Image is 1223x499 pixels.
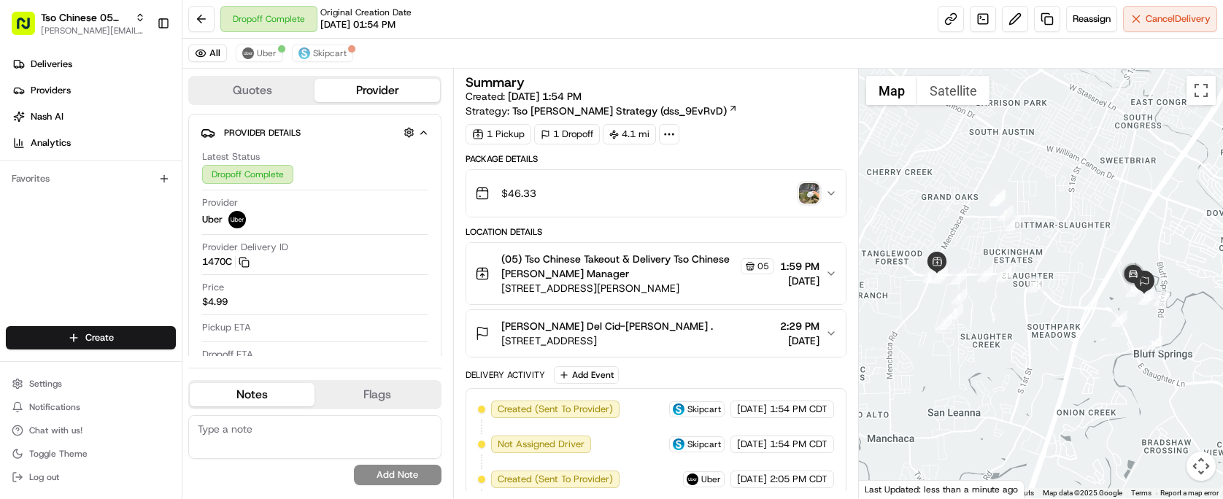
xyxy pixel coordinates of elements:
span: [DATE] [780,333,819,348]
button: Toggle fullscreen view [1187,76,1216,105]
img: uber-new-logo.jpeg [242,47,254,59]
span: 2:05 PM CDT [770,473,827,486]
a: Open this area in Google Maps (opens a new window) [863,479,911,498]
div: Last Updated: less than a minute ago [859,480,1025,498]
div: 14 [1027,276,1043,293]
button: Add Event [554,366,619,384]
span: Provider Delivery ID [202,241,288,254]
span: 1:54 PM CDT [770,438,827,451]
button: All [188,45,227,62]
span: Provider [202,196,238,209]
button: Log out [6,467,176,487]
div: 17 [1154,290,1170,306]
span: Original Creation Date [320,7,412,18]
button: Skipcart [292,45,353,62]
span: (05) Tso Chinese Takeout & Delivery Tso Chinese [PERSON_NAME] Manager [501,252,738,281]
div: Strategy: [466,104,738,118]
div: 9 [951,268,967,285]
button: CancelDelivery [1123,6,1217,32]
div: Location Details [466,226,846,238]
button: Map camera controls [1187,452,1216,481]
a: Terms (opens in new tab) [1131,489,1151,497]
button: $46.33photo_proof_of_delivery image [466,170,846,217]
button: Flags [315,383,439,406]
span: Not Assigned Driver [498,438,585,451]
button: Quotes [190,79,315,102]
button: Notes [190,383,315,406]
div: 19 [1126,281,1142,297]
span: $4.99 [202,295,228,309]
img: Google [863,479,911,498]
span: [STREET_ADDRESS] [501,333,713,348]
button: 1470C [202,255,250,268]
div: Package Details [466,153,846,165]
span: [PERSON_NAME] Del Cid-[PERSON_NAME] . [501,319,713,333]
span: Create [85,331,114,344]
span: $46.33 [501,186,536,201]
span: [DATE] [780,274,819,288]
div: 16 [1146,336,1162,352]
div: 3 [989,190,1006,206]
div: 13 [996,266,1012,282]
span: [DATE] [737,438,767,451]
div: 18 [1138,289,1154,305]
div: 4.1 mi [603,124,656,144]
span: Created (Sent To Provider) [498,403,613,416]
button: Create [6,326,176,349]
img: uber-new-logo.jpeg [228,211,246,228]
div: 2 [989,190,1006,206]
div: 1 [998,205,1014,221]
img: profile_skipcart_partner.png [673,438,684,450]
button: Provider [315,79,439,102]
div: Favorites [6,167,176,190]
button: Uber [236,45,283,62]
span: Notifications [29,401,80,413]
button: Chat with us! [6,420,176,441]
img: photo_proof_of_delivery image [799,183,819,204]
button: Show satellite imagery [917,76,989,105]
button: Settings [6,374,176,394]
div: 6 [951,289,967,305]
span: Settings [29,378,62,390]
span: Tso [PERSON_NAME] Strategy (dss_9EvRvD) [512,104,727,118]
span: Price [202,281,224,294]
div: 1 Pickup [466,124,531,144]
button: Reassign [1066,6,1117,32]
span: 05 [757,260,769,272]
span: Uber [701,473,721,485]
div: 12 [932,268,948,284]
button: [PERSON_NAME][EMAIL_ADDRESS][DOMAIN_NAME] [41,25,145,36]
span: 1:54 PM CDT [770,403,827,416]
div: 8 [947,303,963,320]
button: Toggle Theme [6,444,176,464]
span: Log out [29,471,59,483]
span: Deliveries [31,58,72,71]
span: Uber [257,47,277,59]
a: Analytics [6,131,182,155]
img: uber-new-logo.jpeg [687,473,698,485]
a: Providers [6,79,182,102]
span: [DATE] 01:54 PM [320,18,396,31]
span: Chat with us! [29,425,82,436]
span: Map data ©2025 Google [1043,489,1122,497]
span: Analytics [31,136,71,150]
span: Uber [202,213,223,226]
button: (05) Tso Chinese Takeout & Delivery Tso Chinese [PERSON_NAME] Manager05[STREET_ADDRESS][PERSON_NA... [466,243,846,304]
span: [DATE] [737,403,767,416]
span: Latest Status [202,150,260,163]
span: Providers [31,84,71,97]
div: 7 [936,314,952,330]
img: profile_skipcart_partner.png [673,403,684,415]
a: Tso [PERSON_NAME] Strategy (dss_9EvRvD) [512,104,738,118]
span: [DATE] [737,473,767,486]
button: Provider Details [201,120,429,144]
span: Toggle Theme [29,448,88,460]
span: Skipcart [313,47,347,59]
a: Deliveries [6,53,182,76]
span: Created (Sent To Provider) [498,473,613,486]
button: Notifications [6,397,176,417]
span: 1:59 PM [780,259,819,274]
div: Delivery Activity [466,369,545,381]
